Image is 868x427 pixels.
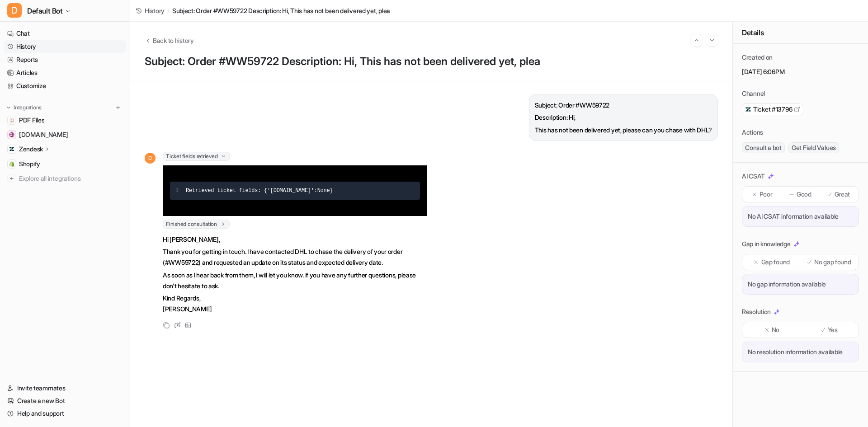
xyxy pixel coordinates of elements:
p: No [772,325,779,334]
span: Back to history [153,36,194,45]
div: Details [733,22,868,44]
a: Ticket #13796 [745,105,800,114]
p: Thank you for getting in touch. I have contacted DHL to chase the delivery of your order (#WW5972... [163,246,427,268]
span: Ticket #13796 [753,105,792,114]
p: Zendesk [19,145,43,154]
p: Kind Regards, [PERSON_NAME] [163,293,427,314]
p: No resolution information available [748,347,853,357]
p: Great [835,190,850,199]
a: Articles [4,66,126,79]
span: '[DOMAIN_NAME]' [267,188,314,194]
img: Next session [709,36,715,44]
button: Go to previous session [691,34,703,46]
span: Default Bot [27,5,63,17]
span: [DOMAIN_NAME] [19,130,68,139]
a: Reports [4,53,126,66]
span: Subject: Order #WW59722 Description: Hi, This has not been delivered yet, plea [172,6,390,15]
p: No gap information available [748,280,853,289]
button: Go to next session [706,34,718,46]
p: Hi [PERSON_NAME], [163,234,427,245]
img: expand menu [5,104,12,111]
p: Description: Hi, [535,112,712,123]
img: menu_add.svg [115,104,121,111]
a: Explore all integrations [4,172,126,185]
p: Actions [742,128,763,137]
p: Integrations [14,104,42,111]
img: Zendesk [9,146,14,152]
a: History [4,40,126,53]
span: Shopify [19,160,40,169]
p: Channel [742,89,765,98]
a: History [136,6,165,15]
span: History [145,6,165,15]
p: Created on [742,53,773,62]
button: Integrations [4,103,44,112]
a: Customize [4,80,126,92]
p: [DATE] 6:06PM [742,67,859,76]
span: Retrieved ticket fields [186,188,258,194]
p: Yes [828,325,838,334]
img: Previous session [693,36,700,44]
a: wovenwood.co.uk[DOMAIN_NAME] [4,128,126,141]
p: As soon as I hear back from them, I will let you know. If you have any further questions, please ... [163,270,427,291]
a: Chat [4,27,126,40]
p: Good [797,190,811,199]
span: Explore all integrations [19,171,123,186]
p: Poor [759,190,773,199]
div: 1 [175,185,179,196]
span: Ticket fields retrieved [163,152,230,161]
h1: Subject: Order #WW59722 Description: Hi, This has not been delivered yet, plea [145,55,718,68]
p: Gap found [761,258,790,267]
span: : [314,188,317,194]
span: D [145,153,156,164]
span: } [330,188,333,194]
span: PDF Files [19,116,44,125]
p: No gap found [814,258,851,267]
p: No AI CSAT information available [748,212,853,221]
img: explore all integrations [7,174,16,183]
a: PDF FilesPDF Files [4,114,126,127]
p: Gap in knowledge [742,239,791,249]
p: AI CSAT [742,172,765,181]
a: ShopifyShopify [4,158,126,170]
span: Get Field Values [788,142,839,153]
span: / [167,6,170,15]
span: D [7,3,22,18]
a: Invite teammates [4,382,126,394]
a: Create a new Bot [4,394,126,407]
img: zendesk [745,106,751,113]
span: { [264,188,267,194]
span: : [258,188,261,194]
img: wovenwood.co.uk [9,132,14,137]
a: Help and support [4,407,126,420]
span: None [317,188,330,194]
img: PDF Files [9,117,14,123]
button: Back to history [145,36,194,45]
p: This has not been delivered yet, please can you chase with DHL? [535,125,712,136]
span: Consult a bot [742,142,785,153]
img: Shopify [9,161,14,167]
p: Resolution [742,307,771,316]
p: Subject: Order #WW59722 [535,100,712,111]
span: Finished consultation [163,220,230,229]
